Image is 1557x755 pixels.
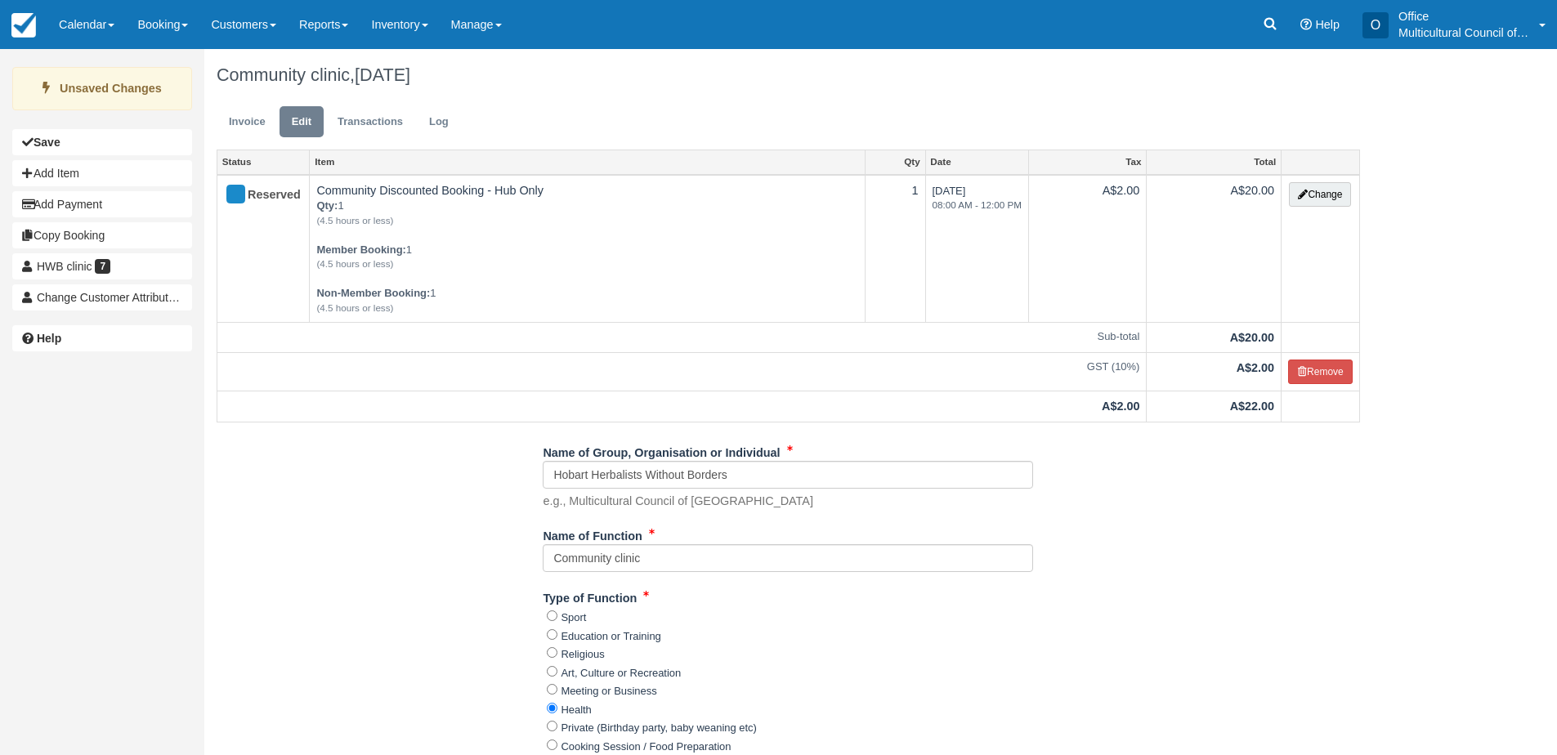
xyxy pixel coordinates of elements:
td: Community Discounted Booking - Hub Only [310,175,865,323]
p: Office [1398,8,1529,25]
label: Name of Group, Organisation or Individual [543,439,780,462]
button: Change [1289,182,1351,207]
a: Qty [866,150,925,173]
a: Tax [1029,150,1146,173]
button: Add Item [12,160,192,186]
a: Status [217,150,309,173]
span: Change Customer Attribution [37,291,184,304]
td: A$20.00 [1147,175,1282,323]
a: Total [1147,150,1281,173]
a: Invoice [217,106,278,138]
strong: Qty [316,199,338,212]
em: (4.5 hours or less) [316,257,857,271]
em: (4.5 hours or less) [316,214,857,228]
a: Item [310,150,864,173]
strong: Unsaved Changes [60,82,162,95]
h1: Community clinic, [217,65,1360,85]
div: O [1362,12,1389,38]
a: HWB clinic 7 [12,253,192,279]
em: Sub-total [224,329,1139,345]
label: Name of Function [543,522,642,545]
a: Transactions [325,106,415,138]
em: 08:00 AM - 12:00 PM [933,199,1022,212]
label: Religious [561,648,604,660]
b: Save [34,136,60,149]
td: 1 [865,175,925,323]
strong: A$20.00 [1230,331,1274,344]
a: Log [417,106,461,138]
div: Reserved [224,182,289,208]
span: Help [1315,18,1340,31]
label: Meeting or Business [561,685,656,697]
button: Save [12,129,192,155]
p: Multicultural Council of [GEOGRAPHIC_DATA] [1398,25,1529,41]
span: [DATE] [355,65,410,85]
i: Help [1300,19,1312,30]
span: [DATE] [933,185,1022,212]
button: Remove [1288,360,1353,384]
a: Help [12,325,192,351]
p: e.g., Multicultural Council of [GEOGRAPHIC_DATA] [543,493,813,510]
span: HWB clinic [37,260,92,273]
em: GST (10%) [224,360,1139,375]
img: checkfront-main-nav-mini-logo.png [11,13,36,38]
label: Sport [561,611,586,623]
strong: Member Booking [316,243,405,256]
label: Art, Culture or Recreation [561,667,681,679]
span: 7 [95,259,110,274]
label: Education or Training [561,630,660,642]
em: (4.5 hours or less) [316,302,857,315]
td: A$2.00 [1029,175,1147,323]
a: Date [926,150,1029,173]
b: Help [37,332,61,345]
button: Copy Booking [12,222,192,248]
a: Edit [280,106,324,138]
button: Add Payment [12,191,192,217]
strong: A$2.00 [1102,400,1139,413]
label: Private (Birthday party, baby weaning etc) [561,721,757,734]
label: Type of Function [543,584,637,607]
strong: A$2.00 [1237,361,1274,374]
strong: Non-Member Booking [316,287,430,299]
strong: A$22.00 [1230,400,1274,413]
label: Health [561,704,591,716]
label: Cooking Session / Food Preparation [561,740,731,753]
button: Change Customer Attribution [12,284,192,310]
em: 1 1 1 [316,199,857,315]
